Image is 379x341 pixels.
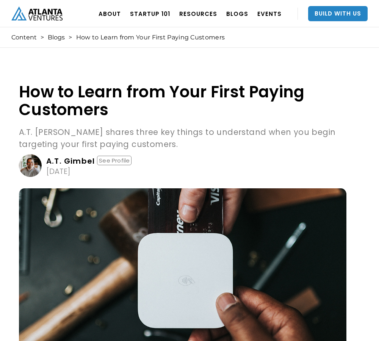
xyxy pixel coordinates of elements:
div: A.T. Gimbel [46,157,95,165]
div: How to Learn from Your First Paying Customers [76,34,225,41]
h1: How to Learn from Your First Paying Customers [19,83,346,119]
a: RESOURCES [179,3,217,24]
a: Startup 101 [130,3,170,24]
a: Content [11,34,37,41]
div: > [41,34,44,41]
div: [DATE] [46,167,70,175]
a: A.T. GimbelSee Profile[DATE] [19,154,346,177]
p: A.T. [PERSON_NAME] shares three key things to understand when you begin targeting your first payi... [19,126,346,150]
a: Build With Us [308,6,368,21]
div: > [69,34,72,41]
a: ABOUT [99,3,121,24]
a: Blogs [48,34,65,41]
a: BLOGS [226,3,248,24]
a: EVENTS [257,3,282,24]
div: See Profile [97,156,132,165]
